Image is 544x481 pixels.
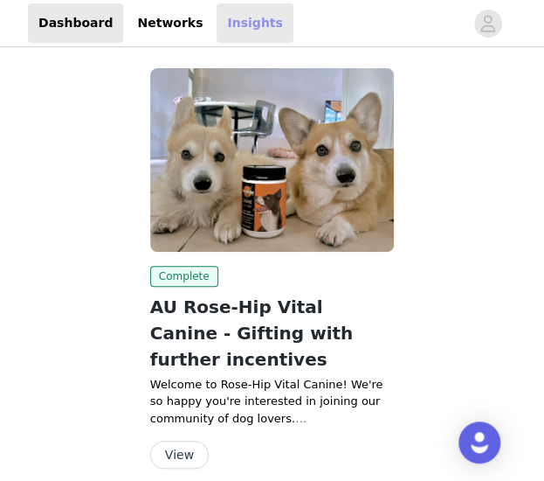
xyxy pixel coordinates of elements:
img: Rose Hip Vital AU [150,68,395,252]
div: avatar [479,10,496,38]
a: Dashboard [28,3,123,43]
a: Networks [127,3,213,43]
div: Open Intercom Messenger [458,422,500,464]
button: View [150,441,209,469]
a: View [150,449,209,462]
span: Complete [150,266,218,287]
span: Welcome to Rose-Hip Vital Canine! We're so happy you're interested in joining our community of do... [150,378,383,425]
h2: AU Rose-Hip Vital Canine - Gifting with further incentives [150,294,395,373]
a: Insights [217,3,293,43]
